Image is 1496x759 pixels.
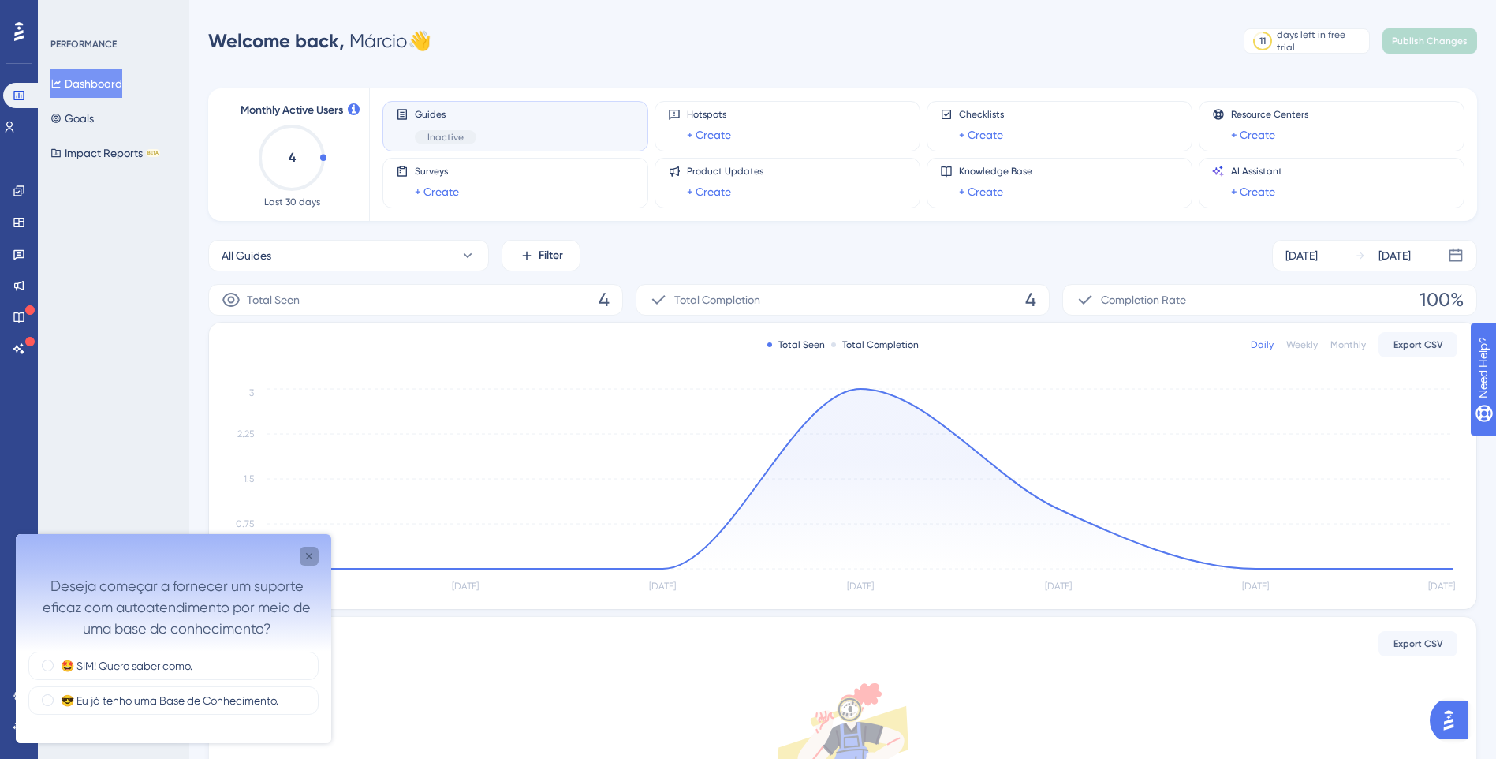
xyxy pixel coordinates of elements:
[208,29,345,52] span: Welcome back,
[1277,28,1364,54] div: days left in free trial
[1045,581,1072,592] tspan: [DATE]
[959,108,1004,121] span: Checklists
[687,165,763,178] span: Product Updates
[687,182,731,201] a: + Create
[427,131,464,144] span: Inactive
[50,69,122,98] button: Dashboard
[241,101,343,120] span: Monthly Active Users
[1231,165,1282,178] span: AI Assistant
[1231,125,1275,144] a: + Create
[1231,108,1308,121] span: Resource Centers
[847,581,874,592] tspan: [DATE]
[599,287,610,312] span: 4
[208,240,489,271] button: All Guides
[1393,338,1443,351] span: Export CSV
[1420,287,1464,312] span: 100%
[1251,338,1274,351] div: Daily
[289,150,297,165] text: 4
[959,125,1003,144] a: + Create
[208,28,431,54] div: Márcio 👋
[16,534,331,743] iframe: UserGuiding Survey
[1330,338,1366,351] div: Monthly
[37,4,99,23] span: Need Help?
[1259,35,1266,47] div: 11
[1285,246,1318,265] div: [DATE]
[50,104,94,133] button: Goals
[1430,697,1477,744] iframe: UserGuiding AI Assistant Launcher
[959,165,1032,178] span: Knowledge Base
[247,290,300,309] span: Total Seen
[415,108,476,121] span: Guides
[452,581,479,592] tspan: [DATE]
[687,108,731,121] span: Hotspots
[767,338,825,351] div: Total Seen
[236,518,254,529] tspan: 0.75
[244,473,254,484] tspan: 1.5
[831,338,919,351] div: Total Completion
[1231,182,1275,201] a: + Create
[1392,35,1468,47] span: Publish Changes
[1101,290,1186,309] span: Completion Rate
[222,246,271,265] span: All Guides
[502,240,580,271] button: Filter
[674,290,760,309] span: Total Completion
[50,139,160,167] button: Impact ReportsBETA
[539,246,563,265] span: Filter
[649,581,676,592] tspan: [DATE]
[237,428,254,439] tspan: 2.25
[1378,246,1411,265] div: [DATE]
[1242,581,1269,592] tspan: [DATE]
[1382,28,1477,54] button: Publish Changes
[249,387,254,398] tspan: 3
[264,196,320,208] span: Last 30 days
[687,125,731,144] a: + Create
[1393,637,1443,650] span: Export CSV
[146,149,160,157] div: BETA
[415,165,459,178] span: Surveys
[50,38,117,50] div: PERFORMANCE
[1428,581,1455,592] tspan: [DATE]
[1378,332,1457,357] button: Export CSV
[959,182,1003,201] a: + Create
[1286,338,1318,351] div: Weekly
[1025,287,1036,312] span: 4
[1378,631,1457,656] button: Export CSV
[415,182,459,201] a: + Create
